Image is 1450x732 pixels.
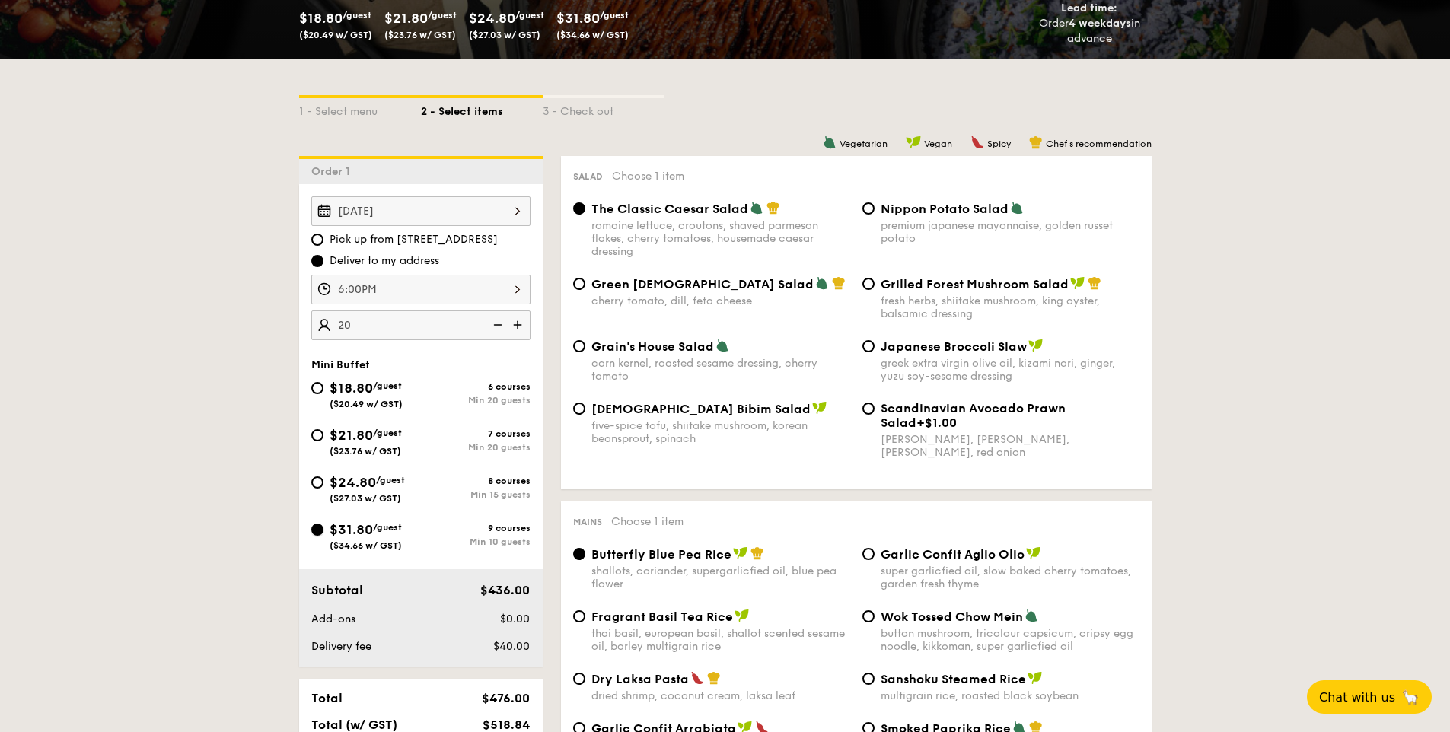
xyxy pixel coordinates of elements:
[311,255,323,267] input: Deliver to my address
[421,395,531,406] div: Min 20 guests
[573,340,585,352] input: Grain's House Saladcorn kernel, roasted sesame dressing, cherry tomato
[311,234,323,246] input: Pick up from [STREET_ADDRESS]
[1319,690,1395,705] span: Chat with us
[591,419,850,445] div: five-spice tofu, shiitake mushroom, korean beansprout, spinach
[573,610,585,622] input: Fragrant Basil Tea Ricethai basil, european basil, shallot scented sesame oil, barley multigrain ...
[881,433,1139,459] div: [PERSON_NAME], [PERSON_NAME], [PERSON_NAME], red onion
[611,515,684,528] span: Choose 1 item
[812,401,827,415] img: icon-vegan.f8ff3823.svg
[815,276,829,290] img: icon-vegetarian.fe4039eb.svg
[862,278,875,290] input: Grilled Forest Mushroom Saladfresh herbs, shiitake mushroom, king oyster, balsamic dressing
[543,98,664,119] div: 3 - Check out
[881,547,1025,562] span: Garlic Confit Aglio Olio
[421,381,531,392] div: 6 courses
[733,546,748,560] img: icon-vegan.f8ff3823.svg
[311,275,531,304] input: Event time
[421,536,531,547] div: Min 10 guests
[485,310,508,339] img: icon-reduce.1d2dbef1.svg
[881,357,1139,383] div: greek extra virgin olive oil, kizami nori, ginger, yuzu soy-sesame dressing
[1028,671,1043,685] img: icon-vegan.f8ff3823.svg
[1401,689,1420,706] span: 🦙
[881,219,1139,245] div: premium japanese mayonnaise, golden russet potato
[881,609,1023,624] span: Wok Tossed Chow Mein
[330,474,376,491] span: $24.80
[1046,138,1152,149] span: Chef's recommendation
[707,671,721,685] img: icon-chef-hat.a58ddaea.svg
[591,402,811,416] span: [DEMOGRAPHIC_DATA] Bibim Salad
[591,219,850,258] div: romaine lettuce, croutons, shaved parmesan flakes, cherry tomatoes, housemade caesar dressing
[591,547,731,562] span: Butterfly Blue Pea Rice
[556,30,629,40] span: ($34.66 w/ GST)
[482,691,530,705] span: $476.00
[591,202,748,216] span: The Classic Caesar Salad
[573,171,603,182] span: Salad
[573,673,585,685] input: Dry Laksa Pastadried shrimp, coconut cream, laksa leaf
[330,493,401,504] span: ($27.03 w/ GST)
[1029,135,1043,149] img: icon-chef-hat.a58ddaea.svg
[1026,546,1041,560] img: icon-vegan.f8ff3823.svg
[591,689,850,702] div: dried shrimp, coconut cream, laksa leaf
[881,339,1027,354] span: Japanese Broccoli Slaw
[924,138,952,149] span: Vegan
[591,357,850,383] div: corn kernel, roasted sesame dressing, cherry tomato
[612,170,684,183] span: Choose 1 item
[421,442,531,453] div: Min 20 guests
[421,98,543,119] div: 2 - Select items
[480,583,530,597] span: $436.00
[311,382,323,394] input: $18.80/guest($20.49 w/ GST)6 coursesMin 20 guests
[311,691,343,705] span: Total
[690,671,704,685] img: icon-spicy.37a8142b.svg
[384,30,456,40] span: ($23.76 w/ GST)
[330,446,401,457] span: ($23.76 w/ GST)
[881,672,1026,686] span: Sanshoku Steamed Rice
[469,30,540,40] span: ($27.03 w/ GST)
[421,428,531,439] div: 7 courses
[515,10,544,21] span: /guest
[735,609,750,622] img: icon-vegan.f8ff3823.svg
[591,565,850,590] div: shallots, coriander, supergarlicfied oil, blue pea flower
[862,673,875,685] input: Sanshoku Steamed Ricemultigrain rice, roasted black soybean
[823,135,837,149] img: icon-vegetarian.fe4039eb.svg
[311,165,356,178] span: Order 1
[373,380,402,391] span: /guest
[384,10,428,27] span: $21.80
[469,10,515,27] span: $24.80
[1021,16,1158,46] div: Order in advance
[311,358,370,371] span: Mini Buffet
[311,429,323,441] input: $21.80/guest($23.76 w/ GST)7 coursesMin 20 guests
[591,672,689,686] span: Dry Laksa Pasta
[862,202,875,215] input: Nippon Potato Saladpremium japanese mayonnaise, golden russet potato
[1307,680,1432,714] button: Chat with us🦙
[493,640,530,653] span: $40.00
[591,277,814,291] span: Green [DEMOGRAPHIC_DATA] Salad
[330,427,373,444] span: $21.80
[421,523,531,533] div: 9 courses
[881,565,1139,590] div: super garlicfied oil, slow baked cherry tomatoes, garden fresh thyme
[906,135,921,149] img: icon-vegan.f8ff3823.svg
[330,232,498,247] span: Pick up from [STREET_ADDRESS]
[1069,17,1131,30] strong: 4 weekdays
[1025,609,1038,622] img: icon-vegetarian.fe4039eb.svg
[862,548,875,560] input: Garlic Confit Aglio Oliosuper garlicfied oil, slow baked cherry tomatoes, garden fresh thyme
[750,546,764,560] img: icon-chef-hat.a58ddaea.svg
[330,253,439,269] span: Deliver to my address
[311,640,371,653] span: Delivery fee
[311,718,397,732] span: Total (w/ GST)
[881,401,1066,430] span: Scandinavian Avocado Prawn Salad
[715,339,729,352] img: icon-vegetarian.fe4039eb.svg
[311,476,323,489] input: $24.80/guest($27.03 w/ GST)8 coursesMin 15 guests
[1061,2,1117,14] span: Lead time:
[573,202,585,215] input: The Classic Caesar Saladromaine lettuce, croutons, shaved parmesan flakes, cherry tomatoes, house...
[881,294,1139,320] div: fresh herbs, shiitake mushroom, king oyster, balsamic dressing
[330,540,402,551] span: ($34.66 w/ GST)
[600,10,629,21] span: /guest
[1028,339,1044,352] img: icon-vegan.f8ff3823.svg
[299,30,372,40] span: ($20.49 w/ GST)
[330,380,373,396] span: $18.80
[1088,276,1101,290] img: icon-chef-hat.a58ddaea.svg
[373,428,402,438] span: /guest
[500,613,530,625] span: $0.00
[299,98,421,119] div: 1 - Select menu
[421,476,531,486] div: 8 courses
[881,627,1139,653] div: button mushroom, tricolour capsicum, cripsy egg noodle, kikkoman, super garlicfied oil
